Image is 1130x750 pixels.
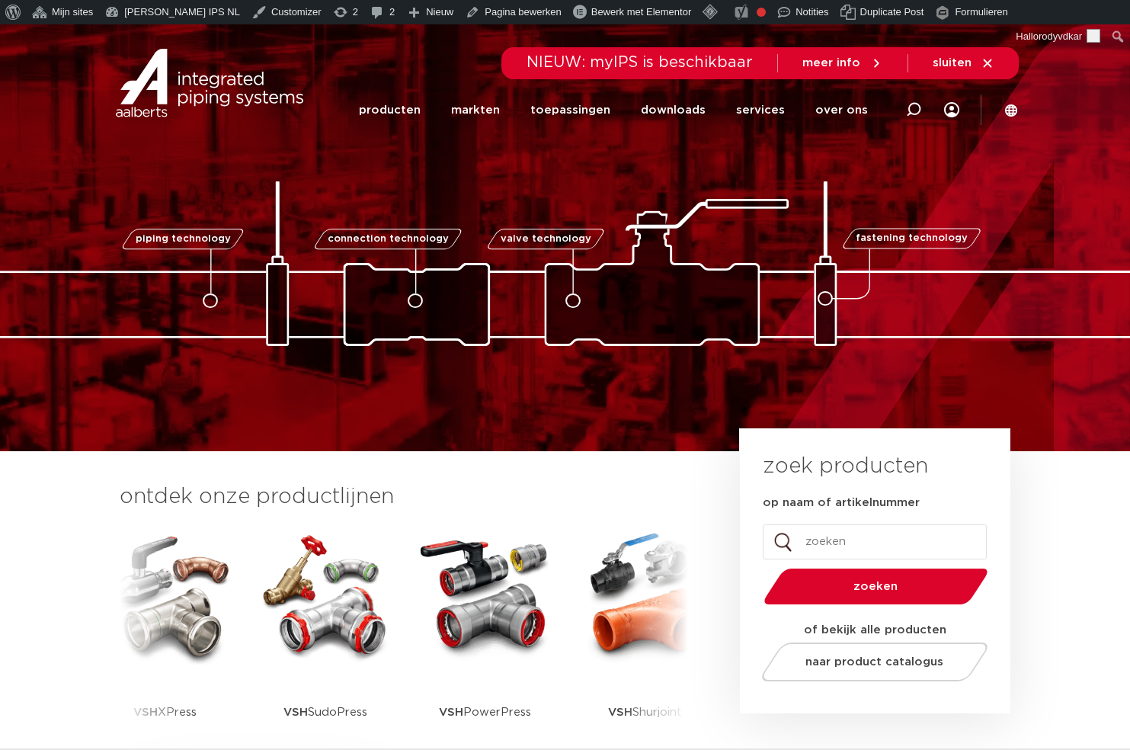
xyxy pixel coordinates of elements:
input: zoeken [763,524,987,559]
strong: VSH [608,707,632,718]
strong: VSH [283,707,308,718]
strong: VSH [439,707,463,718]
button: zoeken [757,567,994,606]
a: services [736,81,785,139]
span: valve technology [501,234,591,244]
span: fastening technology [856,234,968,244]
span: Bewerk met Elementor [591,6,692,18]
a: over ons [815,81,868,139]
a: meer info [802,56,883,70]
span: meer info [802,57,860,69]
a: downloads [641,81,706,139]
div: Focus keyphrase niet ingevuld [757,8,766,17]
span: rodyvdkar [1039,30,1082,42]
strong: of bekijk alle producten [804,624,946,636]
a: Hallo [1010,24,1106,49]
span: piping technology [136,234,231,244]
span: NIEUW: myIPS is beschikbaar [527,55,753,70]
a: sluiten [933,56,994,70]
h3: ontdek onze productlijnen [120,482,688,512]
a: toepassingen [530,81,610,139]
a: producten [359,81,421,139]
span: connection technology [327,234,448,244]
label: op naam of artikelnummer [763,495,920,511]
h3: zoek producten [763,451,928,482]
strong: VSH [133,707,158,718]
a: naar product catalogus [757,643,991,681]
span: sluiten [933,57,972,69]
nav: Menu [944,79,959,141]
nav: Menu [359,81,868,139]
span: naar product catalogus [805,656,943,668]
a: markten [451,81,500,139]
span: zoeken [803,581,949,592]
: my IPS [944,79,959,141]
